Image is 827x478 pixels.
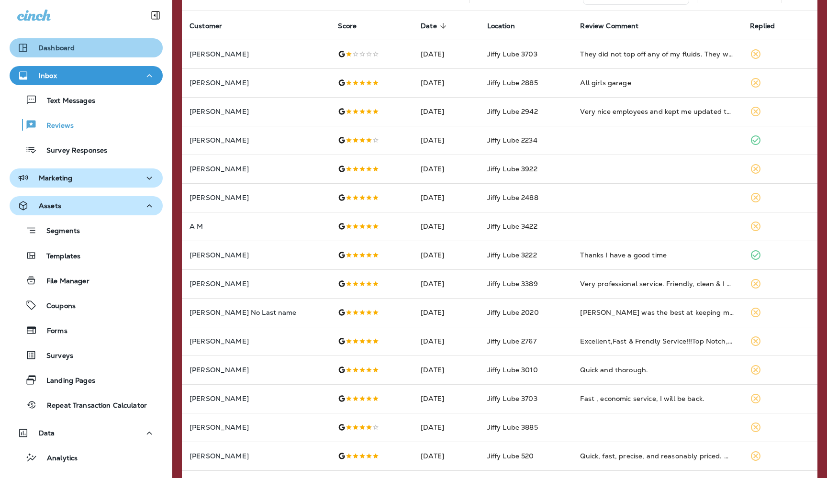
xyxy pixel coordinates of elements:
[39,202,61,210] p: Assets
[487,165,537,173] span: Jiffy Lube 3922
[580,365,735,375] div: Quick and thorough.
[10,447,163,467] button: Analytics
[413,269,479,298] td: [DATE]
[487,222,537,231] span: Jiffy Lube 3422
[10,395,163,415] button: Repeat Transaction Calculator
[190,309,323,316] p: [PERSON_NAME] No Last name
[580,279,735,289] div: Very professional service. Friendly, clean & I would highly recommend this service to everyone
[37,97,95,106] p: Text Messages
[413,384,479,413] td: [DATE]
[39,174,72,182] p: Marketing
[487,136,537,145] span: Jiffy Lube 2234
[37,401,147,411] p: Repeat Transaction Calculator
[580,308,735,317] div: Lola was the best at keeping me up to date with the status of my car and getting me in and out!
[421,22,437,30] span: Date
[142,6,169,25] button: Collapse Sidebar
[413,40,479,68] td: [DATE]
[39,72,57,79] p: Inbox
[580,22,651,30] span: Review Comment
[10,423,163,443] button: Data
[487,394,537,403] span: Jiffy Lube 3703
[580,336,735,346] div: Excellent,Fast & Frendly Service!!!Top Notch,Definitely Going Back Here Evertime!!!
[487,193,538,202] span: Jiffy Lube 2488
[190,452,323,460] p: [PERSON_NAME]
[413,241,479,269] td: [DATE]
[10,345,163,365] button: Surveys
[487,366,538,374] span: Jiffy Lube 3010
[10,370,163,390] button: Landing Pages
[38,44,75,52] p: Dashboard
[190,194,323,201] p: [PERSON_NAME]
[10,90,163,110] button: Text Messages
[10,66,163,85] button: Inbox
[10,295,163,315] button: Coupons
[487,50,537,58] span: Jiffy Lube 3703
[338,22,369,30] span: Score
[413,183,479,212] td: [DATE]
[37,377,95,386] p: Landing Pages
[487,337,536,345] span: Jiffy Lube 2767
[487,22,515,30] span: Location
[421,22,449,30] span: Date
[487,423,538,432] span: Jiffy Lube 3885
[10,320,163,340] button: Forms
[487,452,534,460] span: Jiffy Lube 520
[10,196,163,215] button: Assets
[37,146,107,156] p: Survey Responses
[10,168,163,188] button: Marketing
[413,413,479,442] td: [DATE]
[190,22,235,30] span: Customer
[190,280,323,288] p: [PERSON_NAME]
[487,78,538,87] span: Jiffy Lube 2885
[413,126,479,155] td: [DATE]
[580,451,735,461] div: Quick, fast, precise, and reasonably priced. What more do you need, thanks!
[37,454,78,463] p: Analytics
[580,107,735,116] div: Very nice employees and kept me updated the whole time I was waiting
[580,250,735,260] div: Thanks I have a good time
[37,277,89,286] p: File Manager
[37,352,73,361] p: Surveys
[580,394,735,403] div: Fast , economic service, I will be back.
[10,245,163,266] button: Templates
[37,122,74,131] p: Reviews
[190,108,323,115] p: [PERSON_NAME]
[10,115,163,135] button: Reviews
[413,68,479,97] td: [DATE]
[413,298,479,327] td: [DATE]
[413,97,479,126] td: [DATE]
[750,22,787,30] span: Replied
[10,140,163,160] button: Survey Responses
[487,251,537,259] span: Jiffy Lube 3222
[10,38,163,57] button: Dashboard
[190,423,323,431] p: [PERSON_NAME]
[190,337,323,345] p: [PERSON_NAME]
[413,327,479,356] td: [DATE]
[190,22,222,30] span: Customer
[190,251,323,259] p: [PERSON_NAME]
[413,212,479,241] td: [DATE]
[39,429,55,437] p: Data
[37,302,76,311] p: Coupons
[10,220,163,241] button: Segments
[37,327,67,336] p: Forms
[487,22,527,30] span: Location
[190,395,323,402] p: [PERSON_NAME]
[190,366,323,374] p: [PERSON_NAME]
[338,22,357,30] span: Score
[413,155,479,183] td: [DATE]
[487,308,539,317] span: Jiffy Lube 2020
[190,136,323,144] p: [PERSON_NAME]
[487,107,538,116] span: Jiffy Lube 2942
[413,442,479,470] td: [DATE]
[580,78,735,88] div: All girls garage
[37,252,80,261] p: Templates
[580,22,638,30] span: Review Comment
[190,79,323,87] p: [PERSON_NAME]
[750,22,775,30] span: Replied
[580,49,735,59] div: They did not top off any of my fluids. They would not take cash and don't let you know about the ...
[37,227,80,236] p: Segments
[190,50,323,58] p: [PERSON_NAME]
[190,165,323,173] p: [PERSON_NAME]
[413,356,479,384] td: [DATE]
[190,222,323,230] p: A M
